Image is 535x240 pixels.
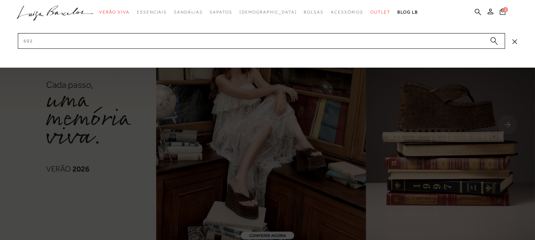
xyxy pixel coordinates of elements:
a: categoryNavScreenReaderText [137,6,167,19]
button: 0 [498,8,508,17]
span: [DEMOGRAPHIC_DATA] [240,10,297,15]
a: BLOG LB [397,6,418,19]
a: categoryNavScreenReaderText [370,6,390,19]
span: Acessórios [331,10,363,15]
a: categoryNavScreenReaderText [331,6,363,19]
span: Sapatos [210,10,232,15]
span: Sandálias [174,10,202,15]
span: 0 [503,7,508,12]
a: categoryNavScreenReaderText [304,6,324,19]
span: Essenciais [137,10,167,15]
span: BLOG LB [397,10,418,15]
a: categoryNavScreenReaderText [99,6,130,19]
input: Buscar. [18,33,505,49]
span: Outlet [370,10,390,15]
a: categoryNavScreenReaderText [174,6,202,19]
a: noSubCategoriesText [240,6,297,19]
span: Bolsas [304,10,324,15]
a: categoryNavScreenReaderText [210,6,232,19]
span: Verão Viva [99,10,130,15]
